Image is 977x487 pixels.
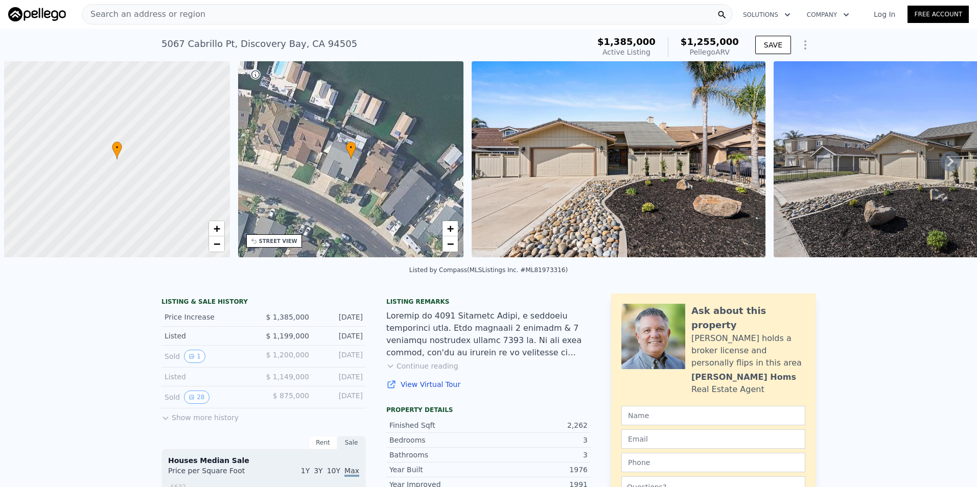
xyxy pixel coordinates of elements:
[597,36,656,47] span: $1,385,000
[327,467,340,475] span: 10Y
[317,350,363,363] div: [DATE]
[161,298,366,308] div: LISTING & SALE HISTORY
[799,6,857,24] button: Company
[386,406,591,414] div: Property details
[344,467,359,477] span: Max
[389,465,488,475] div: Year Built
[184,350,205,363] button: View historical data
[112,143,122,152] span: •
[443,236,458,252] a: Zoom out
[161,37,357,51] div: 5067 Cabrillo Pt , Discovery Bay , CA 94505
[681,47,739,57] div: Pellego ARV
[472,61,765,257] img: Sale: 134854514 Parcel: 39324363
[691,304,805,332] div: Ask about this property
[691,383,764,396] div: Real Estate Agent
[447,237,454,250] span: −
[346,143,356,152] span: •
[8,7,66,21] img: Pellego
[337,436,366,449] div: Sale
[386,310,591,359] div: Loremip do 4091 Sitametc Adipi, e seddoeiu temporinci utla. Etdo magnaali 2 enimadm & 7 veniamqu ...
[443,221,458,236] a: Zoom in
[165,391,255,404] div: Sold
[165,312,255,322] div: Price Increase
[165,350,255,363] div: Sold
[273,392,309,400] span: $ 875,000
[184,391,209,404] button: View historical data
[161,408,239,423] button: Show more history
[488,450,588,460] div: 3
[389,450,488,460] div: Bathrooms
[488,435,588,445] div: 3
[317,331,363,341] div: [DATE]
[389,420,488,430] div: Finished Sqft
[386,361,458,371] button: Continue reading
[314,467,322,475] span: 3Y
[681,36,739,47] span: $1,255,000
[908,6,969,23] a: Free Account
[168,455,359,466] div: Houses Median Sale
[266,373,309,381] span: $ 1,149,000
[301,467,310,475] span: 1Y
[447,222,454,235] span: +
[317,312,363,322] div: [DATE]
[82,8,205,20] span: Search an address or region
[317,372,363,382] div: [DATE]
[735,6,799,24] button: Solutions
[795,35,816,55] button: Show Options
[209,221,224,236] a: Zoom in
[165,331,255,341] div: Listed
[317,391,363,404] div: [DATE]
[621,453,805,472] input: Phone
[691,332,805,369] div: [PERSON_NAME] holds a broker license and personally flips in this area
[266,351,309,359] span: $ 1,200,000
[691,371,796,383] div: [PERSON_NAME] Homs
[386,379,591,389] a: View Virtual Tour
[168,466,264,482] div: Price per Square Foot
[112,141,122,159] div: •
[165,372,255,382] div: Listed
[259,237,297,245] div: STREET VIEW
[621,429,805,449] input: Email
[409,266,568,274] div: Listed by Compass (MLSListings Inc. #ML81973316)
[621,406,805,425] input: Name
[209,236,224,252] a: Zoom out
[386,298,591,306] div: Listing remarks
[266,313,309,321] span: $ 1,385,000
[488,465,588,475] div: 1976
[862,9,908,19] a: Log In
[755,36,791,54] button: SAVE
[346,141,356,159] div: •
[309,436,337,449] div: Rent
[389,435,488,445] div: Bedrooms
[213,222,220,235] span: +
[488,420,588,430] div: 2,262
[266,332,309,340] span: $ 1,199,000
[213,237,220,250] span: −
[602,48,650,56] span: Active Listing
